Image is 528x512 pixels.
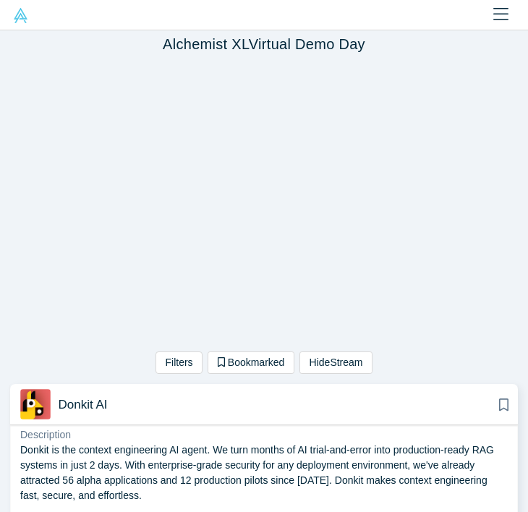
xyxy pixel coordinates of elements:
span: Donkit AI [59,397,108,412]
button: Bookmark [495,398,514,415]
img: Alchemist Vault Logo [13,8,28,23]
button: Donkit AIBookmark [10,385,518,425]
button: Filters [156,351,203,374]
img: Donkit AI's Logo [20,389,51,419]
button: Bookmarked [208,351,294,374]
iframe: Alchemist Class XL Demo Day: Vault [8,58,521,346]
dt: Description [20,427,508,443]
button: HideStream [299,351,372,374]
p: Donkit is the context engineering AI agent. We turn months of AI trial-and-error into production-... [20,443,508,503]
